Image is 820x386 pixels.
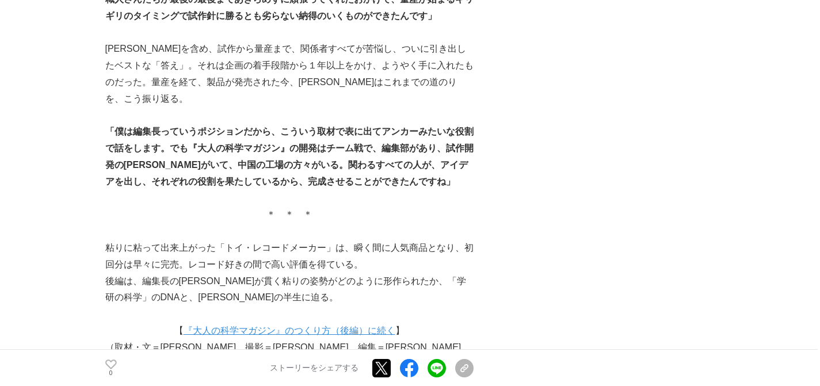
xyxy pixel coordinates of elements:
p: （取材・文＝[PERSON_NAME] 撮影＝[PERSON_NAME] 編集＝[PERSON_NAME]、[PERSON_NAME]） [105,339,474,373]
p: 0 [105,370,117,376]
strong: 「僕は編集長っていうポジションだから、こういう取材で表に出てアンカーみたいな役割で話をします。でも『大人の科学マガジン』の開発はチーム戦で、編集部があり、試作開発の[PERSON_NAME]がい... [105,127,474,186]
p: [PERSON_NAME]を含め、試作から量産まで、関係者すべてが苦悩し、ついに引き出したベストな「答え」。それは企画の着手段階から１年以上をかけ、ようやく手に入れたものだった。量産を経て、製品... [105,41,474,107]
a: 『大人の科学マガジン』のつくり方（後編）に続く [184,326,395,335]
p: ストーリーをシェアする [270,363,358,373]
p: 後編は、編集長の[PERSON_NAME]が貫く粘りの姿勢がどのように形作られたか、「学研の科学」のDNAと、[PERSON_NAME]の半生に迫る。 [105,273,474,307]
p: ＊ ＊ ＊ [105,207,474,223]
p: 【 】 [105,323,474,339]
p: 粘りに粘って出来上がった「トイ・レコードメーカー」は、瞬く間に人気商品となり、初回分は早々に完売。レコード好きの間で高い評価を得ている。 [105,240,474,273]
